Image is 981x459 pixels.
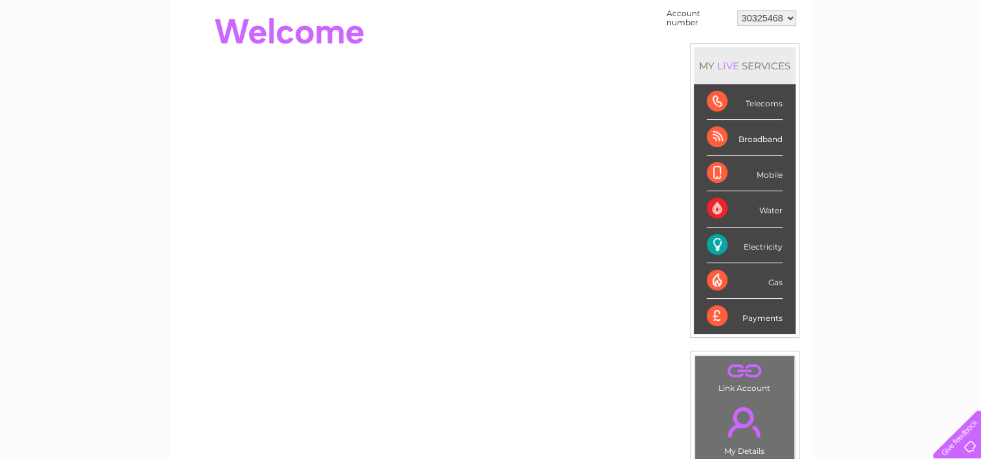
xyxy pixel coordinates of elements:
[707,191,783,227] div: Water
[707,84,783,120] div: Telecoms
[938,55,969,65] a: Log out
[707,120,783,156] div: Broadband
[698,399,791,445] a: .
[821,55,860,65] a: Telecoms
[707,228,783,263] div: Electricity
[753,55,777,65] a: Water
[785,55,814,65] a: Energy
[663,6,734,30] td: Account number
[707,263,783,299] div: Gas
[895,55,927,65] a: Contact
[694,47,796,84] div: MY SERVICES
[185,7,798,63] div: Clear Business is a trading name of Verastar Limited (registered in [GEOGRAPHIC_DATA] No. 3667643...
[737,6,826,23] a: 0333 014 3131
[868,55,887,65] a: Blog
[698,359,791,382] a: .
[694,355,795,396] td: Link Account
[707,299,783,334] div: Payments
[707,156,783,191] div: Mobile
[715,60,742,72] div: LIVE
[34,34,100,73] img: logo.png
